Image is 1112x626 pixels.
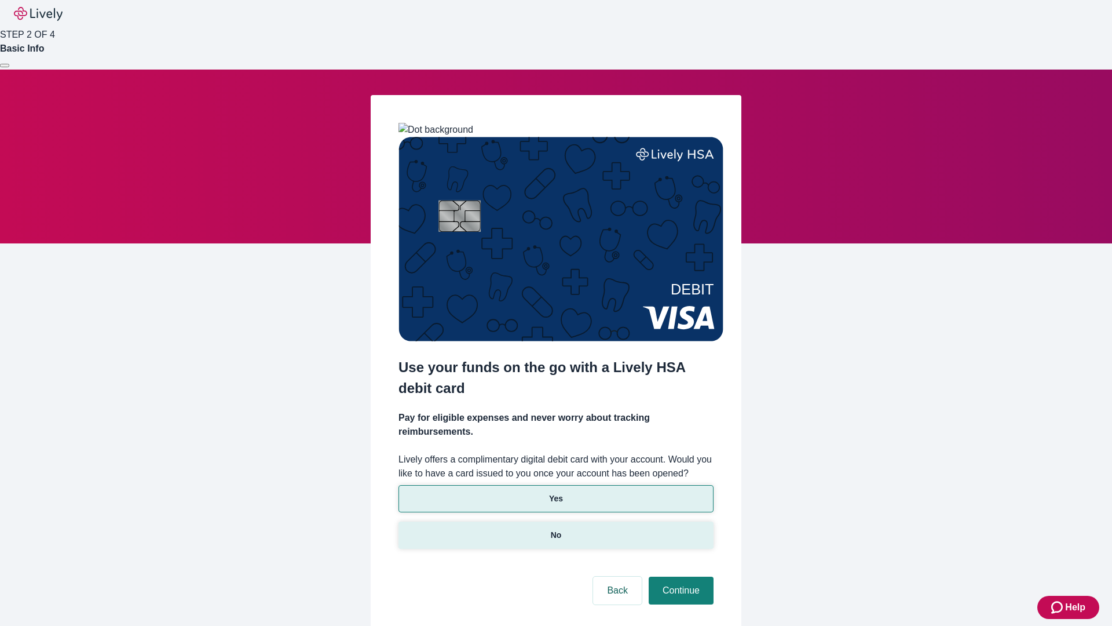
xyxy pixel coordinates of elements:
[549,493,563,505] p: Yes
[1065,600,1085,614] span: Help
[398,137,723,341] img: Debit card
[398,357,714,399] h2: Use your funds on the go with a Lively HSA debit card
[1037,596,1099,619] button: Zendesk support iconHelp
[398,411,714,439] h4: Pay for eligible expenses and never worry about tracking reimbursements.
[398,453,714,481] label: Lively offers a complimentary digital debit card with your account. Would you like to have a card...
[1051,600,1065,614] svg: Zendesk support icon
[398,522,714,549] button: No
[398,123,473,137] img: Dot background
[593,577,642,605] button: Back
[649,577,714,605] button: Continue
[14,7,63,21] img: Lively
[551,529,562,541] p: No
[398,485,714,512] button: Yes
